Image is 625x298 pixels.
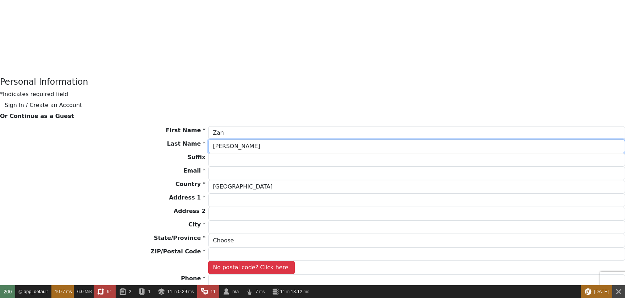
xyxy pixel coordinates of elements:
[167,289,172,294] span: 11
[135,285,154,298] a: 1
[85,289,92,294] span: MiB
[187,154,205,161] strong: Suffix
[24,289,48,294] span: app_default
[242,285,268,298] a: 7 ms
[174,208,206,214] strong: Address 2
[188,221,201,228] strong: City
[116,285,135,298] a: 2
[269,285,313,298] a: 11 in 13.12 ms
[169,194,201,201] strong: Address 1
[154,285,198,298] a: 11 in 0.29 ms
[166,127,201,134] strong: First Name
[208,261,294,274] span: No postal code? Click here.
[188,289,194,294] span: ms
[167,140,201,147] strong: Last Name
[129,289,131,294] span: 2
[255,289,258,294] span: 7
[304,289,309,294] span: ms
[77,289,84,294] span: 6.0
[259,289,265,294] span: ms
[150,248,201,255] strong: ZIP/Postal Code
[154,235,201,241] strong: State/Province
[581,285,612,298] div: This Symfony version will only receive security fixes.
[181,275,201,282] strong: Phone
[18,289,22,294] span: @
[74,285,94,298] a: 6.0 MiB
[286,289,289,294] span: in
[107,289,112,294] span: 91
[51,285,74,298] a: 1077 ms
[183,167,201,174] strong: Email
[148,289,150,294] span: 1
[291,289,303,294] span: 13.12
[594,289,609,294] span: [DATE]
[173,289,177,294] span: in
[197,285,219,298] a: 11
[211,289,216,294] span: 11
[581,285,612,298] a: [DATE]
[178,289,187,294] span: 0.29
[280,289,285,294] span: 11
[66,289,72,294] span: ms
[176,181,201,187] strong: Country
[232,289,239,294] span: n/a
[219,285,242,298] a: n/a
[55,289,65,294] span: 1077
